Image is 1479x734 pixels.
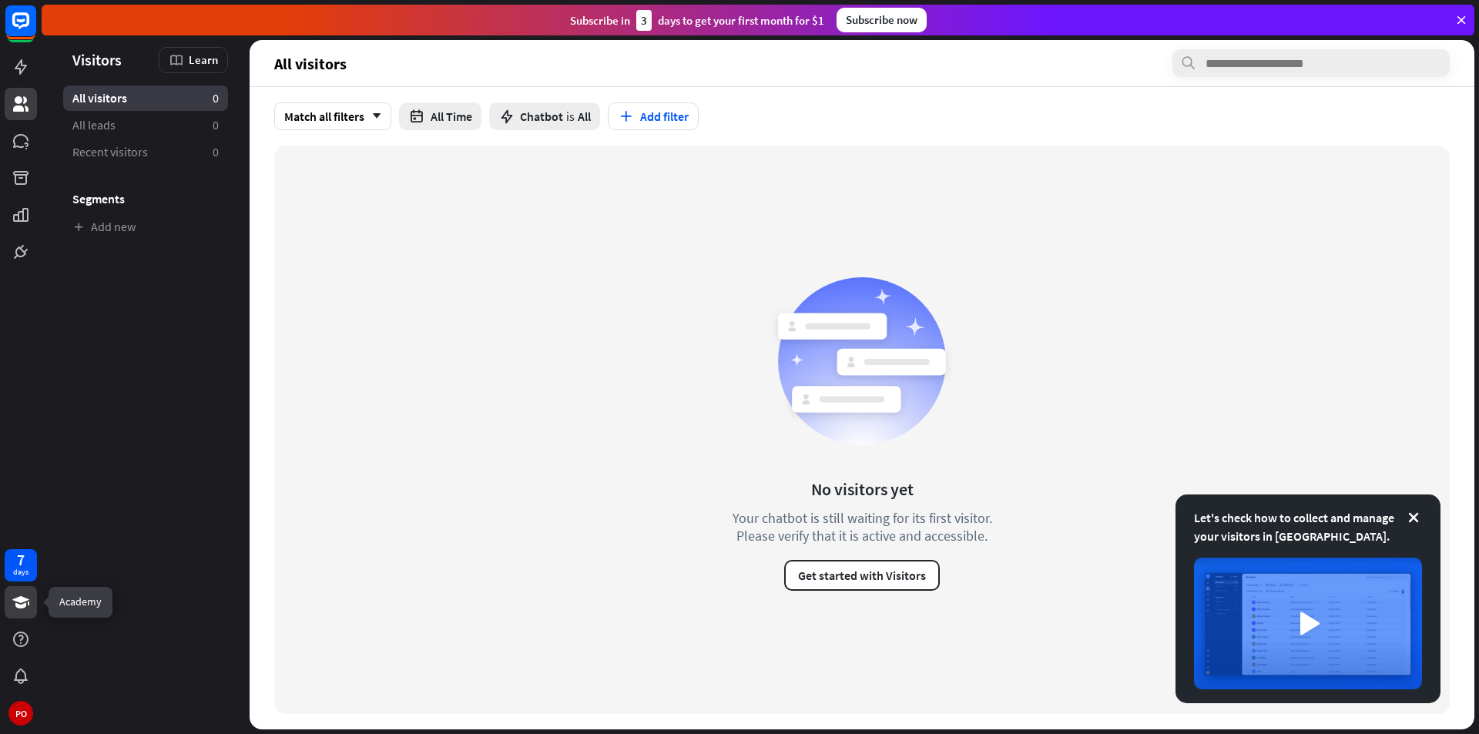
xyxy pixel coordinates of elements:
[8,701,33,726] div: PO
[5,549,37,582] a: 7 days
[274,55,347,72] span: All visitors
[72,51,122,69] span: Visitors
[399,102,481,130] button: All Time
[784,560,940,591] button: Get started with Visitors
[63,112,228,138] a: All leads 0
[213,144,219,160] aside: 0
[520,109,563,124] span: Chatbot
[72,90,127,106] span: All visitors
[578,109,591,124] span: All
[636,10,652,31] div: 3
[811,478,914,500] div: No visitors yet
[189,52,218,67] span: Learn
[274,102,391,130] div: Match all filters
[608,102,699,130] button: Add filter
[72,144,148,160] span: Recent visitors
[13,567,29,578] div: days
[837,8,927,32] div: Subscribe now
[213,90,219,106] aside: 0
[17,553,25,567] div: 7
[63,214,228,240] a: Add new
[1194,558,1422,689] img: image
[72,117,116,133] span: All leads
[12,6,59,52] button: Open LiveChat chat widget
[1194,508,1422,545] div: Let's check how to collect and manage your visitors in [GEOGRAPHIC_DATA].
[63,191,228,206] h3: Segments
[364,112,381,121] i: arrow_down
[213,117,219,133] aside: 0
[566,109,575,124] span: is
[704,509,1020,545] div: Your chatbot is still waiting for its first visitor. Please verify that it is active and accessible.
[570,10,824,31] div: Subscribe in days to get your first month for $1
[63,139,228,165] a: Recent visitors 0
